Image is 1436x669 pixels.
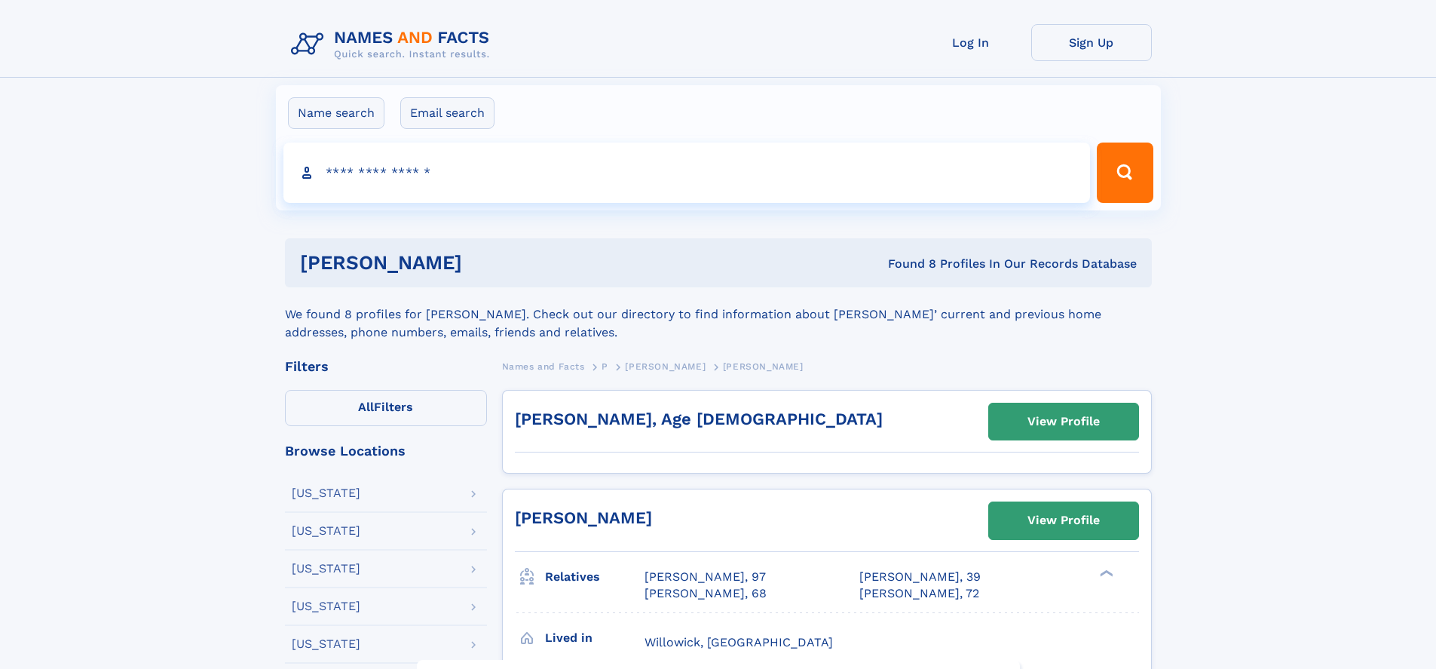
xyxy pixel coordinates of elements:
a: [PERSON_NAME], 72 [859,585,979,602]
a: [PERSON_NAME], 97 [645,569,766,585]
span: P [602,361,608,372]
a: P [602,357,608,376]
a: Log In [911,24,1031,61]
a: [PERSON_NAME], Age [DEMOGRAPHIC_DATA] [515,410,883,428]
a: Names and Facts [502,357,585,376]
div: Found 8 Profiles In Our Records Database [675,256,1137,272]
input: search input [283,143,1091,203]
div: Browse Locations [285,444,487,458]
div: [US_STATE] [292,638,360,650]
div: View Profile [1027,503,1100,538]
a: [PERSON_NAME] [625,357,706,376]
label: Email search [400,97,494,129]
h3: Lived in [545,625,645,651]
div: [US_STATE] [292,563,360,575]
img: Logo Names and Facts [285,24,502,65]
label: Name search [288,97,384,129]
h3: Relatives [545,564,645,590]
a: [PERSON_NAME] [515,508,652,527]
div: [US_STATE] [292,525,360,537]
div: ❯ [1096,568,1114,578]
a: [PERSON_NAME], 39 [859,569,981,585]
span: Willowick, [GEOGRAPHIC_DATA] [645,635,833,649]
div: [US_STATE] [292,487,360,499]
button: Search Button [1097,143,1153,203]
a: View Profile [989,404,1138,440]
span: [PERSON_NAME] [625,361,706,372]
a: Sign Up [1031,24,1152,61]
div: We found 8 profiles for [PERSON_NAME]. Check out our directory to find information about [PERSON_... [285,287,1152,342]
div: [US_STATE] [292,600,360,612]
div: Filters [285,360,487,373]
label: Filters [285,390,487,426]
a: [PERSON_NAME], 68 [645,585,767,602]
h1: [PERSON_NAME] [300,253,675,272]
span: [PERSON_NAME] [723,361,804,372]
a: View Profile [989,502,1138,539]
span: All [358,400,374,414]
div: View Profile [1027,404,1100,439]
